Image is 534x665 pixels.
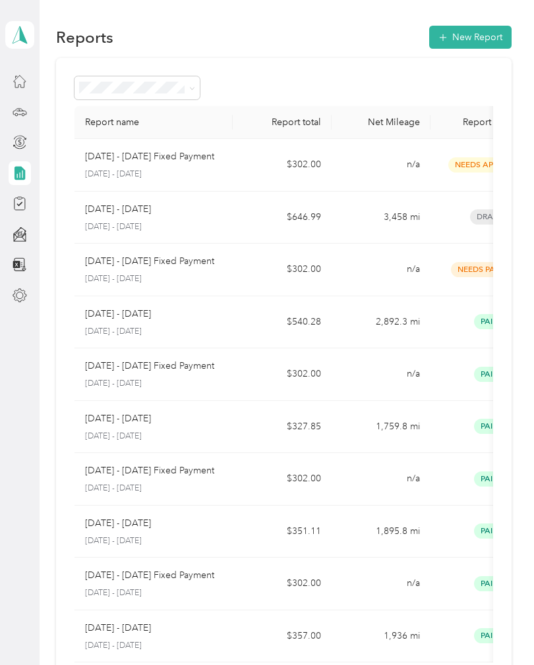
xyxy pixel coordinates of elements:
td: 3,458 mi [332,192,430,244]
p: [DATE] - [DATE] [85,378,222,390]
button: New Report [429,26,512,49]
td: n/a [332,453,430,506]
td: $540.28 [233,296,332,349]
span: Paid [474,314,506,329]
td: n/a [332,244,430,296]
p: [DATE] - [DATE] [85,307,151,321]
span: Paid [474,367,506,382]
h1: Reports [56,30,113,44]
td: $302.00 [233,558,332,610]
p: [DATE] - [DATE] [85,535,222,547]
p: [DATE] - [DATE] Fixed Payment [85,149,214,164]
td: $327.85 [233,401,332,454]
p: [DATE] - [DATE] [85,221,222,233]
iframe: Everlance-gr Chat Button Frame [460,591,534,665]
td: n/a [332,558,430,610]
p: [DATE] - [DATE] [85,483,222,494]
td: 1,759.8 mi [332,401,430,454]
p: [DATE] - [DATE] [85,431,222,442]
td: 1,936 mi [332,610,430,663]
th: Report total [233,106,332,139]
td: 2,892.3 mi [332,296,430,349]
td: $302.00 [233,348,332,401]
p: [DATE] - [DATE] Fixed Payment [85,568,214,583]
span: Needs Payment [451,262,529,277]
td: $302.00 [233,244,332,296]
p: [DATE] - [DATE] [85,412,151,426]
td: $302.00 [233,453,332,506]
p: [DATE] - [DATE] [85,621,151,635]
th: Report name [74,106,233,139]
p: [DATE] - [DATE] [85,202,151,217]
p: [DATE] - [DATE] Fixed Payment [85,254,214,269]
p: [DATE] - [DATE] Fixed Payment [85,464,214,478]
span: Paid [474,576,506,591]
td: n/a [332,348,430,401]
p: [DATE] - [DATE] Fixed Payment [85,359,214,373]
td: $302.00 [233,139,332,192]
span: Paid [474,419,506,434]
td: $351.11 [233,506,332,558]
td: 1,895.8 mi [332,506,430,558]
span: Draft [470,209,510,225]
p: [DATE] - [DATE] [85,273,222,285]
p: [DATE] - [DATE] [85,587,222,599]
td: $357.00 [233,610,332,663]
p: [DATE] - [DATE] [85,516,151,531]
p: [DATE] - [DATE] [85,326,222,338]
span: Paid [474,471,506,487]
span: Paid [474,523,506,539]
p: [DATE] - [DATE] [85,169,222,180]
p: [DATE] - [DATE] [85,640,222,652]
td: n/a [332,139,430,192]
td: $646.99 [233,192,332,244]
th: Net Mileage [332,106,430,139]
span: Needs Approval [448,157,531,173]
